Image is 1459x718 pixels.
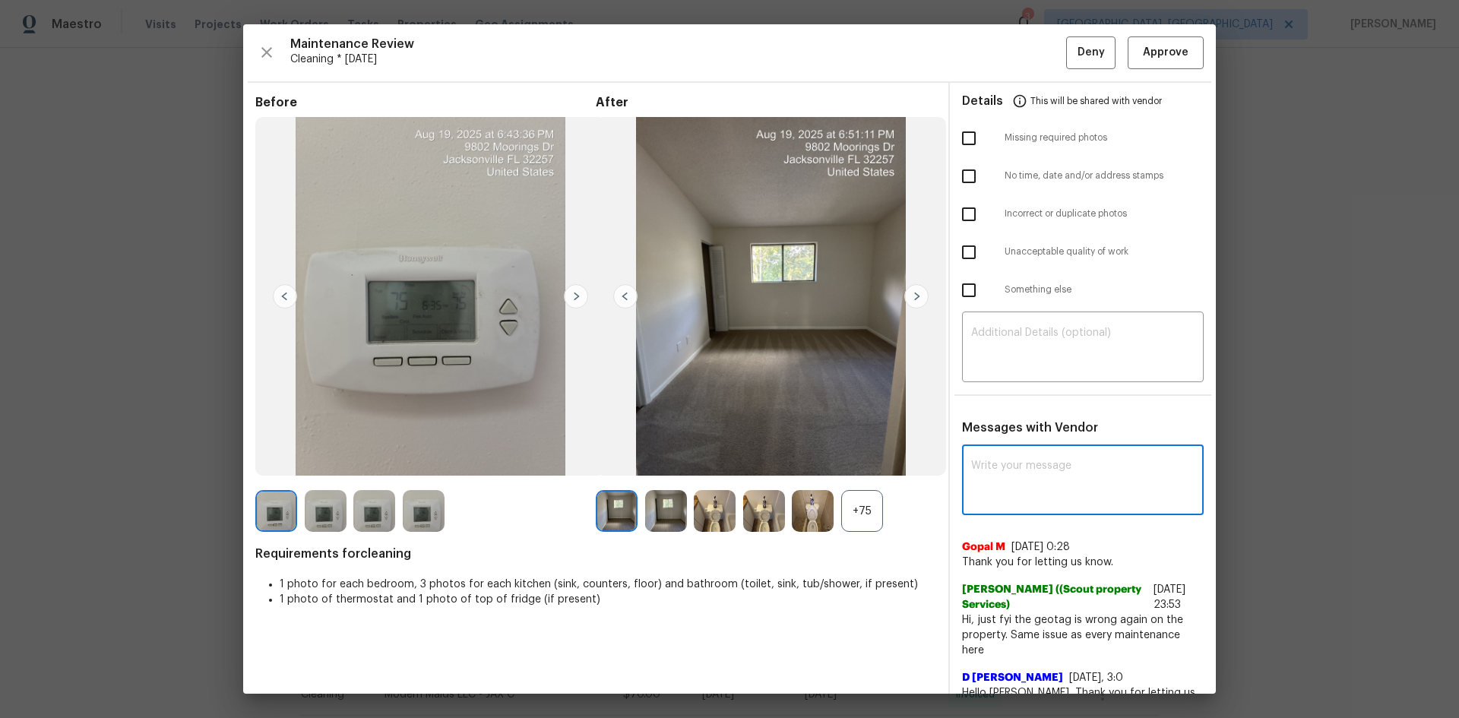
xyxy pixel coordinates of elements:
div: Incorrect or duplicate photos [950,195,1216,233]
span: Deny [1078,43,1105,62]
span: Messages with Vendor [962,422,1098,434]
span: [DATE] 23:53 [1154,584,1185,610]
span: Gopal M [962,539,1005,555]
img: right-chevron-button-url [564,284,588,308]
span: This will be shared with vendor [1030,83,1162,119]
button: Deny [1066,36,1116,69]
span: [DATE], 3:0 [1069,672,1123,683]
span: Cleaning * [DATE] [290,52,1066,67]
div: Missing required photos [950,119,1216,157]
button: Approve [1128,36,1204,69]
span: Incorrect or duplicate photos [1005,207,1204,220]
span: After [596,95,936,110]
img: left-chevron-button-url [273,284,297,308]
span: Hi, just fyi the geotag is wrong again on the property. Same issue as every maintenance here [962,612,1204,658]
span: Requirements for cleaning [255,546,936,561]
span: Approve [1143,43,1188,62]
div: No time, date and/or address stamps [950,157,1216,195]
div: +75 [841,490,883,532]
span: Missing required photos [1005,131,1204,144]
span: No time, date and/or address stamps [1005,169,1204,182]
span: Before [255,95,596,110]
span: Maintenance Review [290,36,1066,52]
span: Thank you for letting us know. [962,555,1204,570]
span: [PERSON_NAME] ((Scout property Services) [962,582,1147,612]
span: D [PERSON_NAME] [962,670,1063,685]
span: Something else [1005,283,1204,296]
img: left-chevron-button-url [613,284,638,308]
span: Hello [PERSON_NAME], Thank you for letting us know. [962,685,1204,716]
img: right-chevron-button-url [904,284,929,308]
span: [DATE] 0:28 [1011,542,1070,552]
div: Something else [950,271,1216,309]
span: Details [962,83,1003,119]
li: 1 photo for each bedroom, 3 photos for each kitchen (sink, counters, floor) and bathroom (toilet,... [280,577,936,592]
li: 1 photo of thermostat and 1 photo of top of fridge (if present) [280,592,936,607]
span: Unacceptable quality of work [1005,245,1204,258]
div: Unacceptable quality of work [950,233,1216,271]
